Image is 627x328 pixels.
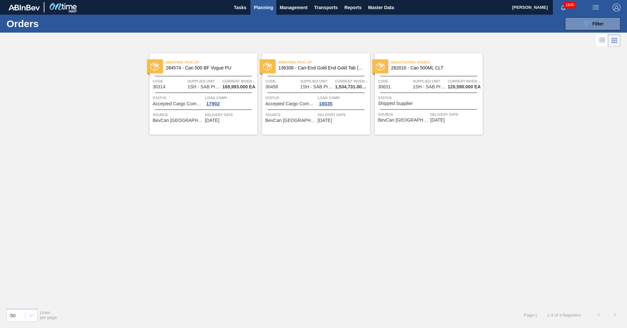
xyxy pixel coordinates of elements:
[430,118,445,123] span: 08/16/2025
[263,62,272,71] img: status
[564,1,575,8] span: 1845
[300,84,333,89] span: 1SH - SAB Prospecton Brewery
[265,112,316,118] span: Source
[448,84,481,89] span: 120,590.000 EA
[335,84,368,89] span: 1,534,731.000 EA
[222,84,255,89] span: 169,993.000 EA
[205,95,256,106] a: Load Comp.17902
[318,95,368,101] span: Load Comp.
[279,59,370,66] span: Awaiting Pick Up
[254,4,273,11] span: Planning
[300,78,333,84] span: Supplied Unit
[430,111,481,118] span: Delivery Date
[279,66,365,70] span: 136308 - Can-End Gold End Gold Tab (202)
[205,118,219,123] span: 08/01/2025
[376,62,384,71] img: status
[8,5,40,10] img: TNhmsLtSVTkK8tSr43FrP2fwEKptu5GPRR3wAAAABJRU5ErkJggg==
[265,84,278,89] span: 30458
[368,4,394,11] span: Master Data
[318,101,334,106] div: 18035
[613,4,620,11] img: Logout
[265,101,316,106] span: Accepted Cargo Composition
[166,66,252,70] span: 284574 - Can 500 BF Vogue PU
[592,4,600,11] img: userActions
[265,78,299,84] span: Code
[344,4,362,11] span: Reports
[448,78,481,84] span: Current inventory
[608,34,620,47] div: Card Vision
[187,84,220,89] span: 1SH - SAB Prospecton Brewery
[378,111,429,118] span: Source
[166,59,257,66] span: Awaiting Pick Up
[378,78,411,84] span: Code
[318,95,368,106] a: Load Comp.18035
[153,84,166,89] span: 30314
[153,78,186,84] span: Code
[151,62,159,71] img: status
[280,4,308,11] span: Management
[153,118,203,123] span: BevCan Durban
[233,4,247,11] span: Tasks
[222,78,256,84] span: Current inventory
[378,95,481,101] span: Status
[153,101,203,106] span: Accepted Cargo Composition
[257,53,370,135] a: statusAwaiting Pick Up136308 - Can-End Gold End Gold Tab (202)Code30458Supplied Unit1SH - SAB Pro...
[391,66,477,70] span: 282010 - Can 500ML CLT
[607,307,623,323] button: >
[265,95,316,101] span: Status
[335,78,368,84] span: Current inventory
[370,53,483,135] a: statusNegotiating Order282010 - Can 500ML CLTCode30631Supplied Unit1SH - SAB Prospecton BreweryCu...
[596,34,608,47] div: List Vision
[187,78,221,84] span: Supplied Unit
[318,112,368,118] span: Delivery Date
[524,313,537,318] span: Page : 1
[378,101,413,106] span: Shipped Supplier
[378,84,391,89] span: 30631
[153,95,203,101] span: Status
[153,112,203,118] span: Source
[145,53,257,135] a: statusAwaiting Pick Up284574 - Can 500 BF Vogue PUCode30314Supplied Unit1SH - SAB Prospecton Brew...
[378,118,429,123] span: BevCan Durban
[205,101,221,106] div: 17902
[318,118,332,123] span: 08/09/2025
[7,20,104,27] h1: Orders
[265,118,316,123] span: BevCan Durban
[205,112,256,118] span: Delivery Date
[40,310,57,320] span: Lines per page
[553,3,574,12] button: Notifications
[413,84,445,89] span: 1SH - SAB Prospecton Brewery
[413,78,446,84] span: Supplied Unit
[205,95,256,101] span: Load Comp.
[547,313,581,318] span: 1 - 3 of 3 Registers
[391,59,483,66] span: Negotiating Order
[565,17,620,30] button: Filter
[590,307,607,323] button: <
[592,21,603,26] span: Filter
[314,4,338,11] span: Transports
[10,312,16,318] div: 50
